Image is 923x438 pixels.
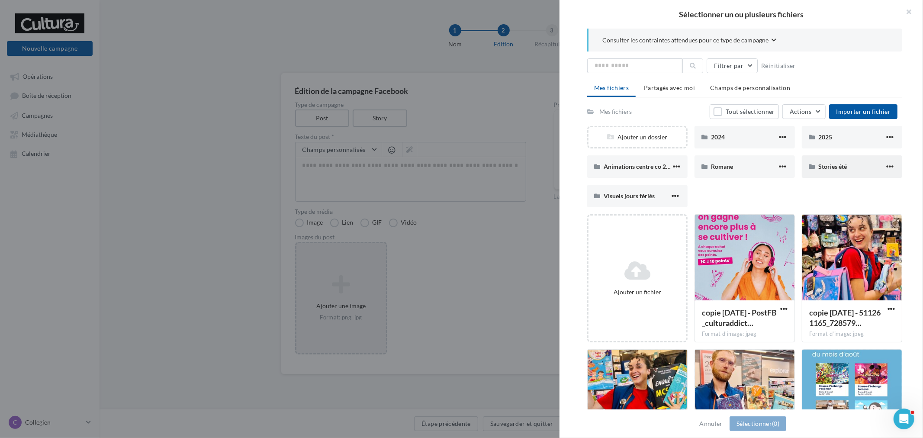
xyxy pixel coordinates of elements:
span: copie 10-07-2025 - 511261165_728579773152365_7170125234415461951_n [809,308,881,328]
div: Mes fichiers [599,107,632,116]
span: Visuels jours fériés [604,192,655,200]
span: 2025 [818,133,832,141]
div: Format d'image: jpeg [809,330,895,338]
span: Romane [711,163,733,170]
div: Ajouter un fichier [592,288,683,296]
button: Filtrer par [707,58,758,73]
button: Consulter les contraintes attendues pour ce type de campagne [602,35,776,46]
iframe: Intercom live chat [894,409,914,429]
span: Stories été [818,163,847,170]
span: Consulter les contraintes attendues pour ce type de campagne [602,36,769,45]
button: Réinitialiser [758,61,799,71]
span: Importer un fichier [836,108,891,115]
button: Actions [782,104,826,119]
span: Mes fichiers [594,84,629,91]
span: copie 25-07-2025 - PostFB_culturaddict_generique [702,308,777,328]
div: Ajouter un dossier [589,133,686,142]
span: 2024 [711,133,725,141]
span: Champs de personnalisation [710,84,790,91]
span: Animations centre co 2025 [604,163,676,170]
button: Annuler [696,419,726,429]
button: Sélectionner(0) [730,416,786,431]
button: Importer un fichier [829,104,897,119]
button: Tout sélectionner [710,104,779,119]
span: Partagés avec moi [644,84,695,91]
h2: Sélectionner un ou plusieurs fichiers [573,10,909,18]
span: Actions [790,108,811,115]
div: Format d'image: jpeg [702,330,788,338]
span: (0) [772,420,779,427]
